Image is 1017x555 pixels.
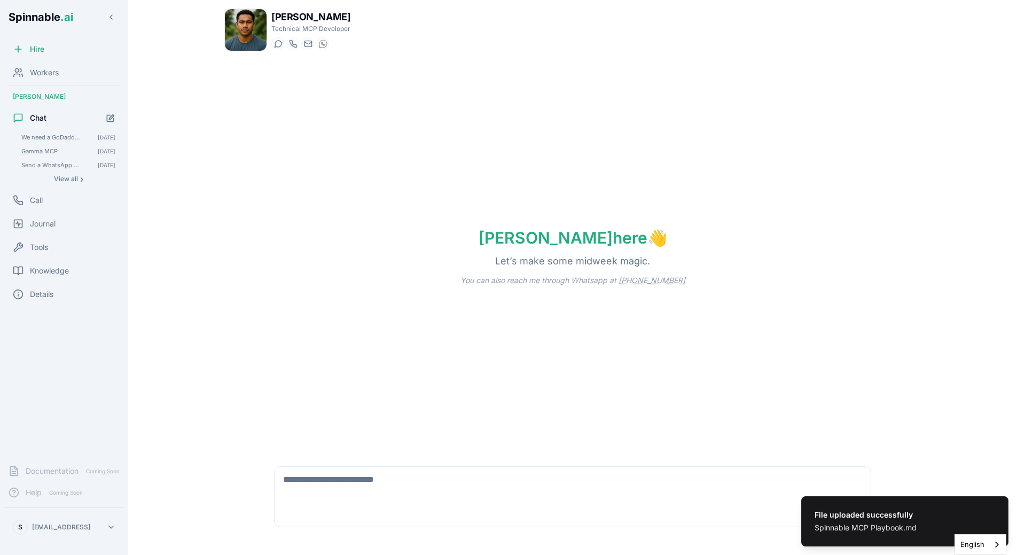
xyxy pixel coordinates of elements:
[21,147,83,155] span: Gamma MCP
[4,88,124,105] div: [PERSON_NAME]
[271,37,284,50] button: Start a chat with Liam Kim
[9,11,73,24] span: Spinnable
[647,228,667,247] span: wave
[9,517,120,538] button: S[EMAIL_ADDRESS]
[30,218,56,229] span: Journal
[955,534,1006,555] aside: Language selected: English
[30,195,43,206] span: Call
[46,488,86,498] span: Coming Soon
[619,276,685,285] a: [PHONE_NUMBER]
[815,510,917,520] div: File uploaded successfully
[955,534,1006,555] div: Language
[60,11,73,24] span: .ai
[271,10,350,25] h1: [PERSON_NAME]
[316,37,329,50] button: WhatsApp
[30,113,46,123] span: Chat
[319,40,327,48] img: WhatsApp
[443,275,702,286] p: You can also reach me through Whatsapp at
[54,175,78,183] span: View all
[80,175,83,183] span: ›
[17,173,120,185] button: Show all conversations
[286,37,299,50] button: Start a call with Liam Kim
[30,289,53,300] span: Details
[83,466,123,476] span: Coming Soon
[271,25,350,33] p: Technical MCP Developer
[21,161,83,169] span: Send a WhatsApp message to David at +351912264250 in Portuguese asking how his friend's wrist is....
[461,228,684,247] h1: [PERSON_NAME] here
[955,535,1006,554] a: English
[30,44,44,54] span: Hire
[301,37,314,50] button: Send email to liam.kim@getspinnable.ai
[30,67,59,78] span: Workers
[815,522,917,533] div: Spinnable MCP Playbook.md
[26,487,42,498] span: Help
[478,254,667,269] p: Let’s make some midweek magic.
[98,134,115,141] span: [DATE]
[98,161,115,169] span: [DATE]
[32,523,90,531] p: [EMAIL_ADDRESS]
[30,242,48,253] span: Tools
[98,147,115,155] span: [DATE]
[30,265,69,276] span: Knowledge
[101,109,120,127] button: Start new chat
[21,134,83,141] span: We need a GoDaddy MCP to check for domain availability. This is the only first requirement for no...
[18,523,22,531] span: S
[225,9,267,51] img: Liam Kim
[26,466,79,476] span: Documentation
